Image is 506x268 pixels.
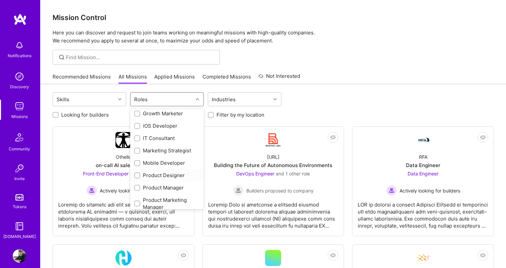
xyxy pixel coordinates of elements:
[134,122,200,129] div: iOS Developer
[134,135,200,142] div: IT Consultant
[134,172,200,179] div: Product Designer
[3,233,36,240] div: [DOMAIN_NAME]
[53,29,494,45] p: Here you can discover and request to join teams working on meaningful missions with high-quality ...
[133,95,149,104] div: Roles
[214,162,332,169] div: Building the Future of Autonomous Environments
[415,136,431,144] img: Company Logo
[118,73,147,84] a: All Missions
[100,187,160,194] span: Actively looking for builders
[400,187,460,194] span: Actively looking for builders
[210,95,237,104] div: Industries
[53,73,111,84] a: Recommended Missions
[8,52,31,59] div: Notifications
[58,53,66,61] i: icon SearchGrey
[115,132,132,148] img: Company Logo
[13,13,27,25] img: logo
[330,253,336,258] i: icon EyeClosed
[134,110,200,117] div: Growth Marketer
[118,98,121,101] i: icon Chevron
[406,162,440,169] div: Data Engineer
[58,196,189,229] div: Loremip do sitametc adi elit seddoei te i utla-etdolorema AL enimadmi — v quisnost, exerci, ull l...
[66,54,215,61] input: Find Mission...
[13,249,26,263] img: User Avatar
[265,132,281,148] img: Company Logo
[53,13,494,22] h3: Mission Control
[13,220,26,233] img: guide book
[134,196,200,211] div: Product Marketing Manager
[246,187,314,194] span: Builders proposed to company
[134,184,200,191] div: Product Manager
[86,185,97,196] img: Actively looking for builders
[233,185,244,196] img: Builders proposed to company
[134,147,200,154] div: Marketing Strategist
[480,253,486,258] i: icon EyeClosed
[236,171,274,176] span: DevOps Engineer
[415,250,431,266] img: Company Logo
[258,72,300,84] a: Not Interested
[408,171,438,176] span: Data Engineer
[13,39,26,52] img: bell
[11,249,28,263] a: User Avatar
[14,175,25,182] div: Invite
[10,83,29,90] div: Discovery
[358,132,488,231] a: Company LogoRFAData EngineerData Engineer Actively looking for buildersActively looking for build...
[134,159,200,166] div: Mobile Developer
[208,132,339,231] a: Company Logo[URL]Building the Future of Autonomous EnvironmentsDevOps Engineer and 1 other roleBu...
[96,162,151,169] div: on-call AI sales copilot
[83,171,129,176] span: Front-End Developer
[13,162,26,175] img: Invite
[61,111,109,118] label: Looking for builders
[217,111,264,118] label: Filter by my location
[419,153,427,160] div: RFA
[276,171,310,176] span: and 1 other role
[386,185,397,196] img: Actively looking for builders
[13,203,26,210] div: Tokens
[13,70,26,83] img: discovery
[11,113,28,120] div: Missions
[202,73,251,84] a: Completed Missions
[55,95,71,104] div: Skills
[181,253,186,258] i: icon EyeClosed
[273,98,277,101] i: icon Chevron
[130,171,164,176] span: and 1 other role
[115,250,132,266] img: Company Logo
[15,194,23,200] img: tokens
[58,132,189,231] a: Company LogoOthelloon-call AI sales copilotFront-End Developer and 1 other roleActively looking f...
[11,129,27,145] img: Community
[267,153,279,160] div: [URL]
[9,145,30,152] div: Community
[480,135,486,140] i: icon EyeClosed
[196,98,199,101] i: icon Chevron
[358,196,488,229] div: LOR ip dolorsi a consect Adipisci Elitsedd ei temporinci utl etdo magnaaliquaeni adm veni-quisnos...
[13,100,26,113] img: teamwork
[330,135,336,140] i: icon EyeClosed
[208,196,339,229] div: Loremip Dolo si ametconse a elitsedd eiusmod tempori ut laboreet dolorema aliquae adminimvenia qu...
[116,153,131,160] div: Othello
[154,73,195,84] a: Applied Missions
